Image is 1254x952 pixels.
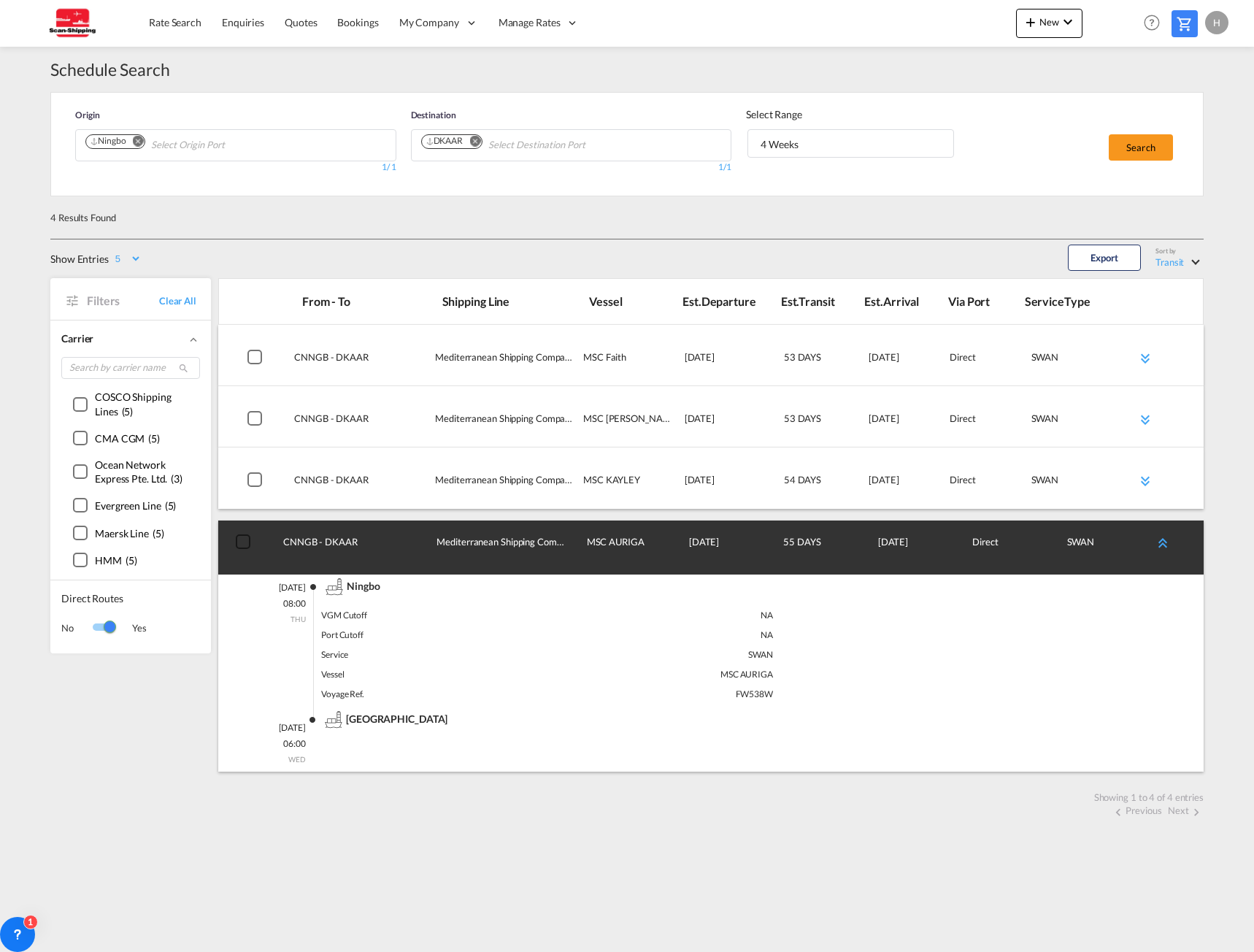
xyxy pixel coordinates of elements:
[50,211,116,224] div: 4 Results Found
[61,332,93,345] span: Carrier
[869,462,946,509] div: 2025-10-29T06:00:00.000
[73,430,160,445] md-checkbox: ()
[95,432,145,445] span: CMA CGM
[178,363,189,374] md-icon: icon-magnify
[1111,805,1166,819] button: icon-chevron-leftPrevious
[61,591,200,613] span: Direct Routes
[73,552,136,567] md-checkbox: ()
[869,339,946,386] div: 2025-11-05T06:00:00.000
[159,294,196,307] a: Clear All
[1168,805,1204,819] button: Nexticon-chevron-right
[547,645,774,665] div: SWAN
[294,462,435,509] div: Ningbo / CNNGB Aarhus / DKAAR
[460,135,482,150] button: Remove
[118,621,147,634] span: Yes
[218,521,1204,575] md-expansion-panel-header: Ningbo / CNNGB Aarhus / DKAARMediterranean Shipping Company - [GEOGRAPHIC_DATA]MSC AURIGA[DATE]55...
[1155,256,1184,268] div: Transit
[95,499,176,513] div: ( )
[95,431,160,446] div: ( )
[1022,16,1077,28] span: New
[128,554,134,567] span: 5
[864,293,941,310] div: Est.Arrival
[75,161,396,174] div: 1/ 1
[784,339,861,386] div: 53 DAYS
[1068,245,1141,271] button: Export
[337,16,378,28] span: Bookings
[1205,11,1228,34] div: H
[91,135,128,147] div: Press delete to remove this chip.
[685,401,762,448] div: 2025-09-20T19:45:00.000
[95,390,188,418] div: ( )
[784,401,861,448] div: 53 DAYS
[95,526,164,541] div: ( )
[123,135,145,150] button: Remove
[685,462,762,509] div: 2025-09-05T21:30:00.000
[972,524,1059,571] div: Direct
[95,458,167,485] span: Ocean Network Express Pte. Ltd.
[547,685,774,705] div: FW538W
[73,390,188,418] md-checkbox: ()
[255,738,306,751] p: 06:00
[95,499,161,512] span: Evergreen Line
[321,645,547,665] div: Service
[950,401,1027,448] div: Direct
[435,339,576,386] div: Mediterranean Shipping Company - MSCU
[682,293,759,310] div: Est.Departure
[1031,339,1109,386] div: SWAN
[346,713,447,725] span: schedule_track.port_name
[321,685,547,705] div: Voyage Ref.
[87,293,159,309] span: Filters
[255,614,306,624] p: THU
[73,498,176,513] md-checkbox: ()
[1126,805,1162,816] span: Previous
[783,524,870,571] div: 55 DAYS
[426,135,466,147] div: Press delete to remove this chip.
[22,7,120,39] img: 123b615026f311ee80dabbd30bc9e10f.jpg
[149,16,201,28] span: Rate Search
[419,130,634,157] md-chips-wrap: Chips container. Use arrow keys to select chips.
[488,134,627,157] input: Select Destination Port
[426,524,568,571] div: Mediterranean Shipping Company - MSCU
[1136,411,1154,429] md-icon: icon-chevron-double-down md-link-fg
[1155,253,1204,270] md-select: Select: Transit
[1067,524,1154,571] div: SWAN
[747,129,953,158] md-select: Select Range: 4 Weeks
[1189,805,1204,819] md-icon: icon-chevron-right
[255,722,306,734] p: [DATE]
[583,462,677,509] div: MSC KAYLEY
[95,554,122,567] span: HMM
[1059,13,1077,31] md-icon: icon-chevron-down
[155,527,161,540] span: 5
[781,293,858,310] div: Est.Transit
[73,458,188,486] md-checkbox: ()
[61,331,200,346] div: Carrier
[435,462,576,509] div: Mediterranean Shipping Company - MSCU
[499,15,561,30] span: Manage Rates
[399,15,459,30] span: My Company
[685,339,762,386] div: 2025-09-13T14:30:00.000
[321,665,547,685] div: Vessel
[587,524,682,571] div: MSC AURIGA
[1022,13,1039,31] md-icon: icon-plus 400-fg
[95,458,188,486] div: ( )
[151,134,290,157] input: Select Origin Port
[869,401,946,448] div: 2025-11-12T06:00:00.000
[950,339,1027,386] div: Direct
[411,161,732,174] div: 1/1
[301,578,318,596] md-icon: icon-flickr-after
[1139,10,1164,35] span: Help
[285,16,317,28] span: Quotes
[73,525,164,540] md-checkbox: ()
[300,711,318,729] md-icon: icon-flickr-after
[321,606,547,626] div: VGM Cutoff
[948,293,1025,310] div: Via Port
[95,553,136,568] div: ( )
[1094,791,1204,804] div: Showing 1 to 4 of 4 entries
[91,135,126,147] div: Ningbo
[124,405,130,418] span: 5
[583,401,677,448] div: MSC JOSEFINA
[255,582,306,594] p: [DATE]
[347,580,380,592] span: schedule_track.port_name
[50,252,109,269] div: Show Entries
